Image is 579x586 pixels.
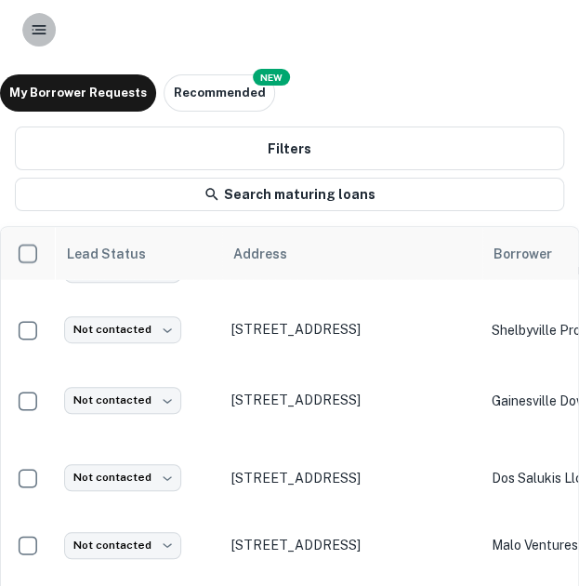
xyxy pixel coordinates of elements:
[253,69,290,86] div: NEW
[15,127,564,170] button: Filters
[64,464,181,491] div: Not contacted
[55,227,222,279] th: Lead Status
[231,537,473,553] p: [STREET_ADDRESS]
[222,227,482,279] th: Address
[64,316,181,343] div: Not contacted
[66,242,170,264] span: Lead Status
[486,437,579,526] iframe: Chat Widget
[15,178,564,211] a: Search maturing loans
[64,387,181,414] div: Not contacted
[64,532,181,559] div: Not contacted
[231,470,473,486] p: [STREET_ADDRESS]
[164,74,275,112] button: Recommended
[493,242,576,264] span: Borrower
[231,392,473,408] p: [STREET_ADDRESS]
[233,242,311,264] span: Address
[231,321,473,338] p: [STREET_ADDRESS]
